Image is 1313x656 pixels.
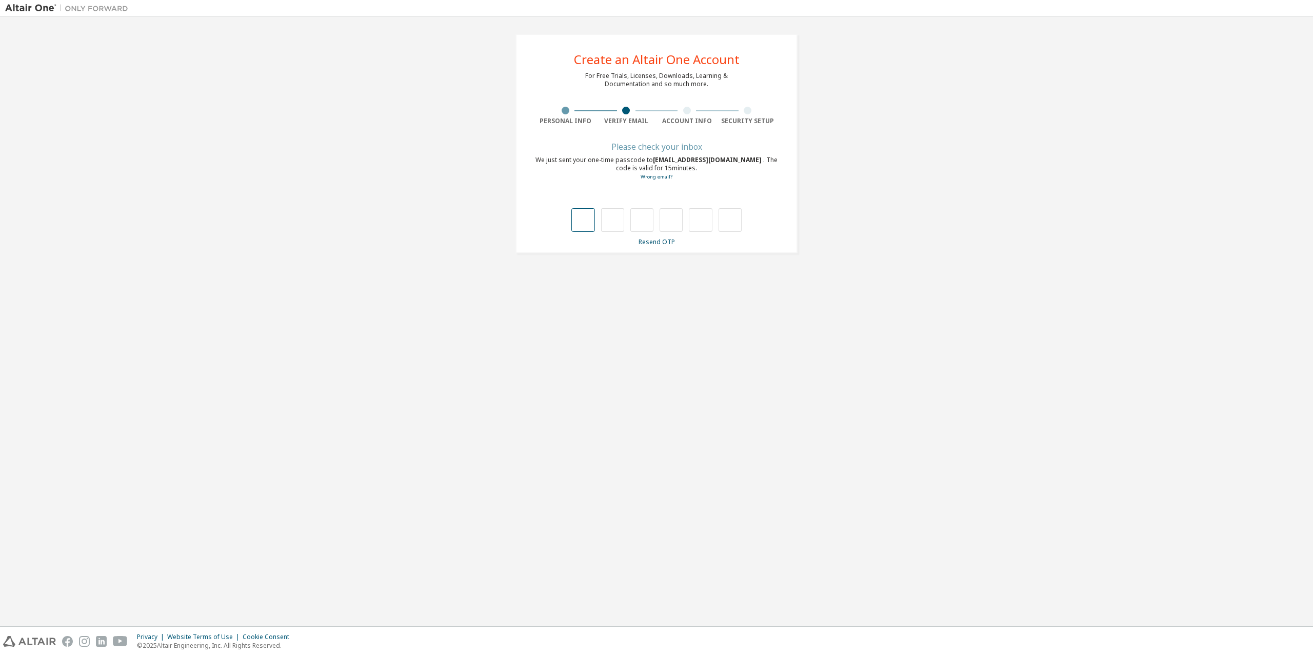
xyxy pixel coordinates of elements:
[79,636,90,647] img: instagram.svg
[535,144,778,150] div: Please check your inbox
[113,636,128,647] img: youtube.svg
[574,53,740,66] div: Create an Altair One Account
[656,117,718,125] div: Account Info
[137,633,167,641] div: Privacy
[639,237,675,246] a: Resend OTP
[62,636,73,647] img: facebook.svg
[3,636,56,647] img: altair_logo.svg
[653,155,763,164] span: [EMAIL_ADDRESS][DOMAIN_NAME]
[535,156,778,181] div: We just sent your one-time passcode to . The code is valid for 15 minutes.
[243,633,295,641] div: Cookie Consent
[535,117,596,125] div: Personal Info
[718,117,779,125] div: Security Setup
[96,636,107,647] img: linkedin.svg
[585,72,728,88] div: For Free Trials, Licenses, Downloads, Learning & Documentation and so much more.
[596,117,657,125] div: Verify Email
[167,633,243,641] div: Website Terms of Use
[137,641,295,650] p: © 2025 Altair Engineering, Inc. All Rights Reserved.
[5,3,133,13] img: Altair One
[641,173,672,180] a: Go back to the registration form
